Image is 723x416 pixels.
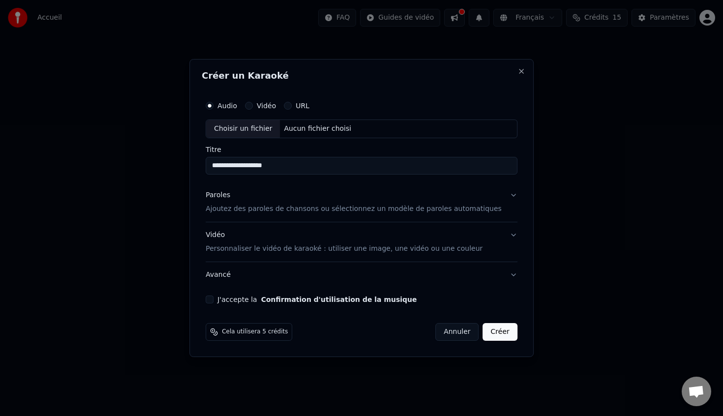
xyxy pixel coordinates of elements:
div: Choisir un fichier [206,120,280,138]
button: VidéoPersonnaliser le vidéo de karaoké : utiliser une image, une vidéo ou une couleur [206,222,517,262]
button: Annuler [435,323,479,341]
label: Audio [217,102,237,109]
button: Avancé [206,262,517,288]
p: Ajoutez des paroles de chansons ou sélectionnez un modèle de paroles automatiques [206,204,502,214]
div: Vidéo [206,230,482,254]
button: ParolesAjoutez des paroles de chansons ou sélectionnez un modèle de paroles automatiques [206,182,517,222]
h2: Créer un Karaoké [202,71,521,80]
label: Titre [206,146,517,153]
div: Paroles [206,190,230,200]
p: Personnaliser le vidéo de karaoké : utiliser une image, une vidéo ou une couleur [206,244,482,254]
label: URL [296,102,309,109]
label: J'accepte la [217,296,417,303]
button: Créer [483,323,517,341]
span: Cela utilisera 5 crédits [222,328,288,336]
button: J'accepte la [261,296,417,303]
div: Aucun fichier choisi [280,124,356,134]
label: Vidéo [257,102,276,109]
